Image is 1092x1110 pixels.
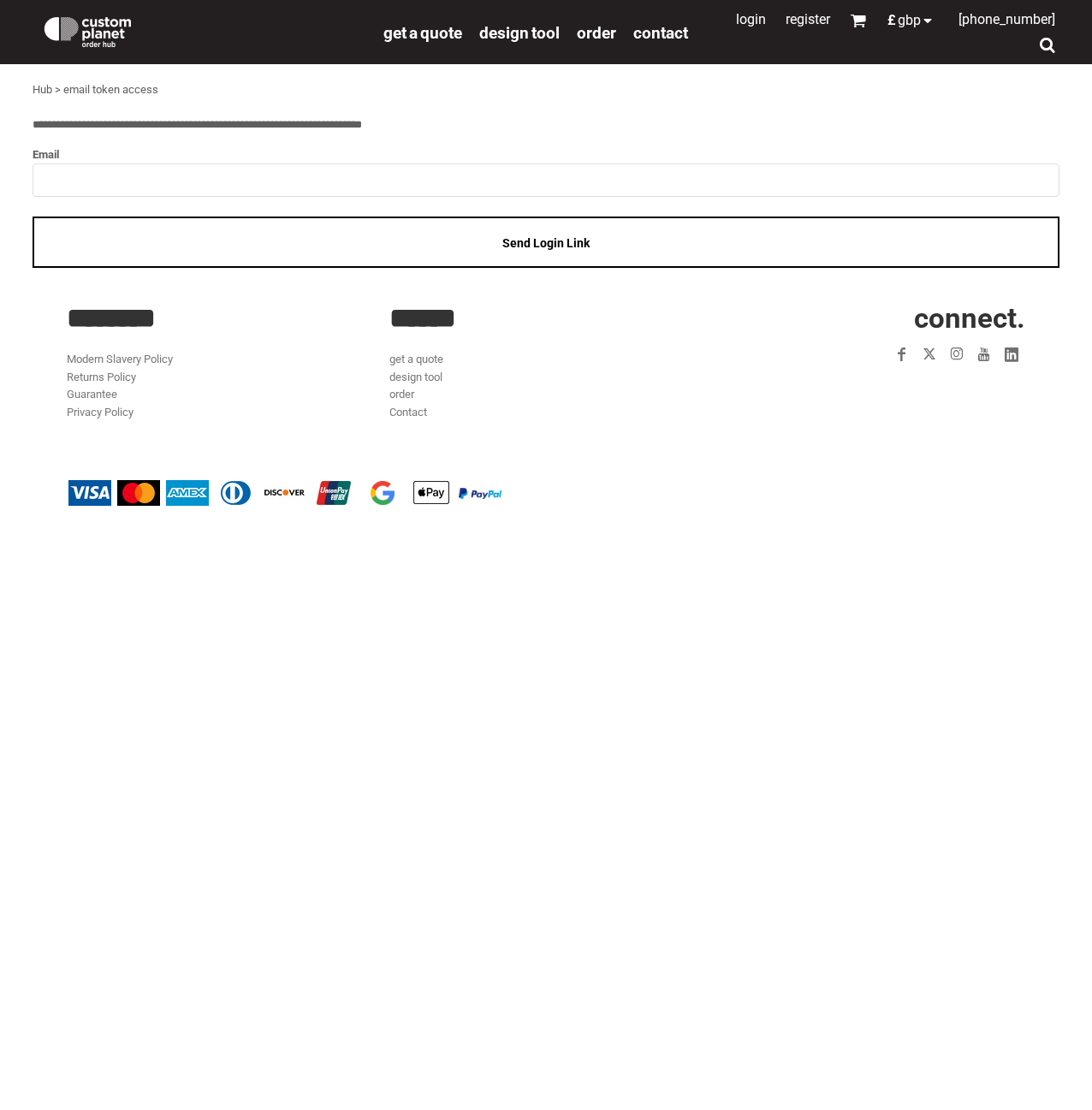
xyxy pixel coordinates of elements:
a: design tool [479,22,560,42]
a: Returns Policy [67,371,136,383]
a: Custom Planet [33,4,375,56]
span: £ [887,14,898,27]
img: Apple Pay [410,480,453,506]
a: Privacy Policy [67,406,134,418]
a: order [389,388,414,401]
a: Contact [389,406,427,418]
span: get a quote [383,23,462,43]
span: Contact [633,23,688,43]
img: PayPal [459,488,501,498]
a: design tool [389,371,442,383]
img: American Express [166,480,209,506]
img: China UnionPay [312,480,355,506]
span: [PHONE_NUMBER] [958,11,1055,27]
img: Mastercard [117,480,160,506]
span: order [577,23,616,43]
span: Send Login Link [502,236,590,250]
span: GBP [898,14,921,27]
div: email token access [63,81,158,99]
img: Google Pay [361,480,404,506]
a: order [577,22,616,42]
span: design tool [479,23,560,43]
a: Hub [33,83,52,96]
a: Register [786,11,830,27]
a: Contact [633,22,688,42]
label: Email [33,145,1059,164]
img: Diners Club [215,480,258,506]
a: Login [736,11,766,27]
iframe: Customer reviews powered by Trustpilot [789,378,1025,399]
img: Visa [68,480,111,506]
a: Guarantee [67,388,117,401]
a: get a quote [383,22,462,42]
div: > [55,81,61,99]
a: get a quote [389,353,443,365]
a: Modern Slavery Policy [67,353,173,365]
img: Custom Planet [41,13,134,47]
h2: CONNECT. [713,304,1025,332]
img: Discover [264,480,306,506]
